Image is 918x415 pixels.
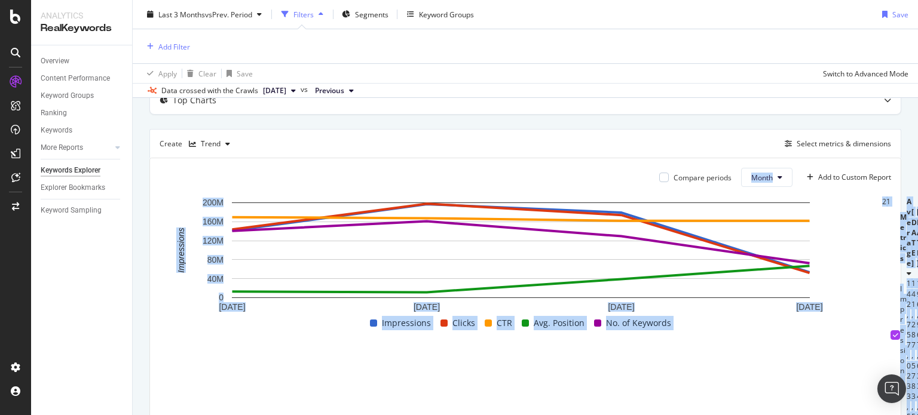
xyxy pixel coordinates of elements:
[41,124,124,137] a: Keywords
[222,64,253,83] button: Save
[802,168,891,187] button: Add to Custom Report
[207,255,224,265] text: 80M
[886,196,891,207] div: 1
[158,68,177,78] div: Apply
[41,204,102,217] div: Keyword Sampling
[882,196,886,207] div: 2
[219,293,224,303] text: 0
[41,55,69,67] div: Overview
[219,302,245,312] text: [DATE]
[900,278,907,391] td: Impressions
[907,196,911,268] div: Average
[237,68,253,78] div: Save
[419,9,474,19] div: Keyword Groups
[198,68,216,78] div: Clear
[142,5,267,24] button: Last 3 MonthsvsPrev. Period
[606,316,671,330] span: No. of Keywords
[41,107,67,119] div: Ranking
[911,207,917,268] div: [DATE]
[907,278,911,391] div: 142,757,023
[414,302,440,312] text: [DATE]
[161,85,258,96] div: Data crossed with the Crawls
[892,9,908,19] div: Save
[818,174,891,181] div: Add to Custom Report
[818,64,908,83] button: Switch to Advanced Mode
[315,85,344,96] span: Previous
[823,68,908,78] div: Switch to Advanced Mode
[160,134,235,153] div: Create
[158,41,190,51] div: Add Filter
[497,316,512,330] span: CTR
[201,140,221,147] div: Trend
[41,142,83,154] div: More Reports
[452,316,475,330] span: Clicks
[41,72,110,85] div: Content Performance
[293,9,314,19] div: Filters
[741,168,792,187] button: Month
[402,5,479,24] button: Keyword Groups
[41,164,100,177] div: Keywords Explorer
[41,55,124,67] a: Overview
[41,124,72,137] div: Keywords
[41,72,124,85] a: Content Performance
[142,64,177,83] button: Apply
[797,139,891,149] div: Select metrics & dimensions
[41,21,123,35] div: RealKeywords
[608,302,634,312] text: [DATE]
[911,278,917,391] div: 141,287,578
[203,198,224,208] text: 200M
[900,212,907,263] div: Metrics
[203,236,224,245] text: 120M
[207,274,224,284] text: 40M
[160,196,882,316] svg: A chart.
[205,9,252,19] span: vs Prev. Period
[203,217,224,226] text: 160M
[41,182,105,194] div: Explorer Bookmarks
[277,5,328,24] button: Filters
[338,8,392,20] button: Segments
[780,137,891,151] button: Select metrics & dimensions
[41,182,124,194] a: Explorer Bookmarks
[355,9,388,19] span: Segments
[184,134,235,153] button: Trend
[877,5,908,24] button: Save
[176,228,186,273] text: Impressions
[41,90,124,102] a: Keyword Groups
[41,90,94,102] div: Keyword Groups
[173,94,216,106] div: Top Charts
[674,173,732,183] div: Compare periods
[41,107,124,119] a: Ranking
[877,374,906,403] div: Open Intercom Messenger
[796,302,822,312] text: [DATE]
[41,204,124,217] a: Keyword Sampling
[382,316,431,330] span: Impressions
[301,84,310,95] span: vs
[310,84,359,98] button: Previous
[41,10,123,21] div: Analytics
[158,9,205,19] span: Last 3 Months
[258,84,301,98] button: [DATE]
[142,39,190,54] button: Add Filter
[41,164,124,177] a: Keywords Explorer
[182,64,216,83] button: Clear
[41,142,112,154] a: More Reports
[751,173,773,183] span: Month
[534,316,585,330] span: Avg. Position
[263,85,286,96] span: 2025 Apr. 7th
